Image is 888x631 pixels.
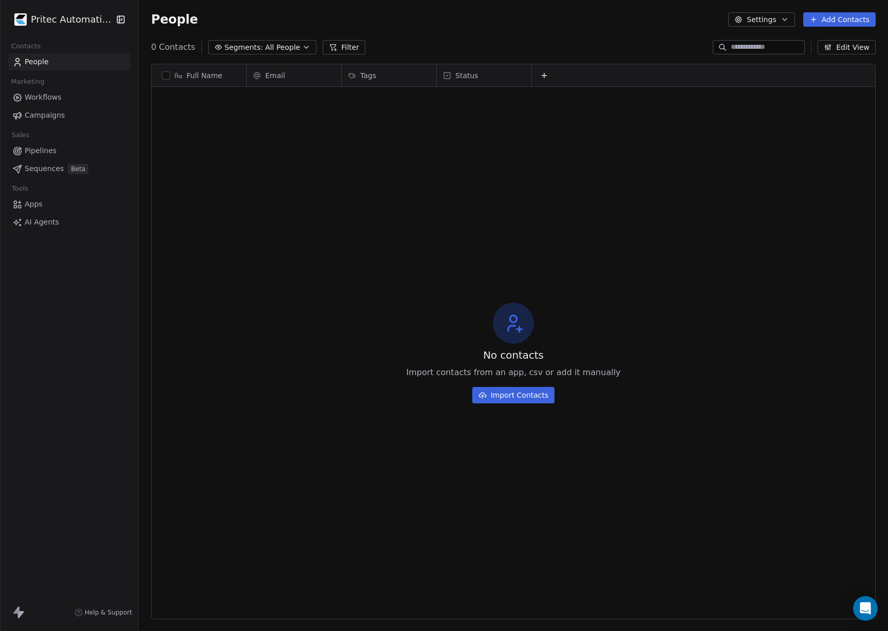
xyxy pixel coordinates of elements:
button: Settings [728,12,794,27]
span: Workflows [25,92,62,103]
a: SequencesBeta [8,160,130,177]
span: Sales [7,127,34,143]
span: Campaigns [25,110,65,121]
span: 0 Contacts [151,41,195,53]
div: Status [437,64,531,86]
span: Email [265,70,285,81]
span: Pipelines [25,145,57,156]
span: People [25,57,49,67]
span: All People [265,42,300,53]
a: Apps [8,196,130,213]
a: People [8,53,130,70]
span: Contacts [7,39,45,54]
img: b646f82e.png [14,13,27,26]
div: grid [247,87,876,595]
a: AI Agents [8,214,130,231]
div: Email [247,64,341,86]
span: Sequences [25,163,64,174]
button: Edit View [818,40,876,54]
span: Beta [68,164,88,174]
div: Open Intercom Messenger [853,596,878,621]
span: Status [455,70,478,81]
a: Help & Support [75,608,132,617]
span: Pritec Automation [31,13,113,26]
div: grid [152,87,247,595]
span: Segments: [225,42,263,53]
span: Tags [360,70,376,81]
div: Tags [342,64,436,86]
span: Marketing [7,74,49,89]
button: Add Contacts [803,12,876,27]
button: Filter [323,40,365,54]
a: Campaigns [8,107,130,124]
a: Workflows [8,89,130,106]
button: Import Contacts [472,387,555,403]
span: Import contacts from an app, csv or add it manually [406,366,620,379]
div: Full Name [152,64,246,86]
span: AI Agents [25,217,59,228]
span: Tools [7,181,32,196]
span: Full Name [187,70,223,81]
span: No contacts [483,348,544,362]
a: Import Contacts [472,383,555,403]
span: Apps [25,199,43,210]
span: Help & Support [85,608,132,617]
a: Pipelines [8,142,130,159]
span: People [151,12,198,27]
button: Pritec Automation [12,11,109,28]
